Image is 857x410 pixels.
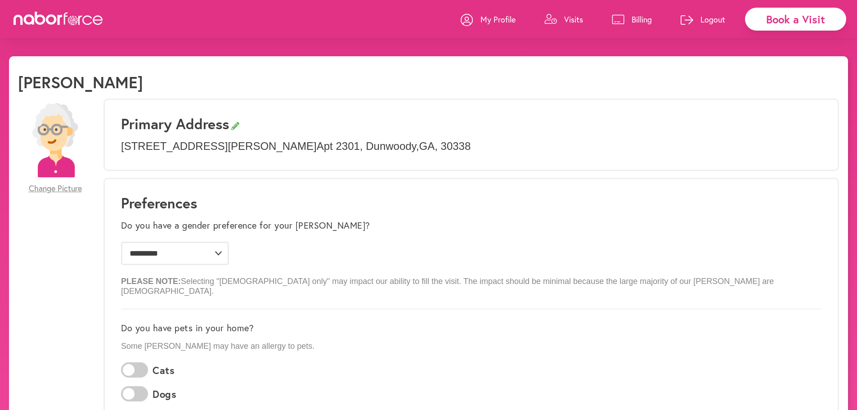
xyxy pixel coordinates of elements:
p: Visits [564,14,583,25]
span: Change Picture [29,184,82,194]
a: Billing [612,6,652,33]
h1: [PERSON_NAME] [18,72,143,92]
p: Selecting "[DEMOGRAPHIC_DATA] only" may impact our ability to fill the visit. The impact should b... [121,270,821,296]
label: Do you have a gender preference for your [PERSON_NAME]? [121,220,370,231]
h3: Primary Address [121,115,821,132]
a: My Profile [461,6,516,33]
div: Book a Visit [745,8,846,31]
b: PLEASE NOTE: [121,277,181,286]
label: Dogs [153,388,176,400]
p: Billing [632,14,652,25]
p: My Profile [480,14,516,25]
p: [STREET_ADDRESS][PERSON_NAME] Apt 2301 , Dunwoody , GA , 30338 [121,140,821,153]
label: Do you have pets in your home? [121,323,254,333]
a: Logout [681,6,725,33]
h1: Preferences [121,194,821,212]
a: Visits [544,6,583,33]
p: Logout [700,14,725,25]
p: Some [PERSON_NAME] may have an allergy to pets. [121,342,821,351]
label: Cats [153,365,175,376]
img: efc20bcf08b0dac87679abea64c1faab.png [18,103,92,177]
